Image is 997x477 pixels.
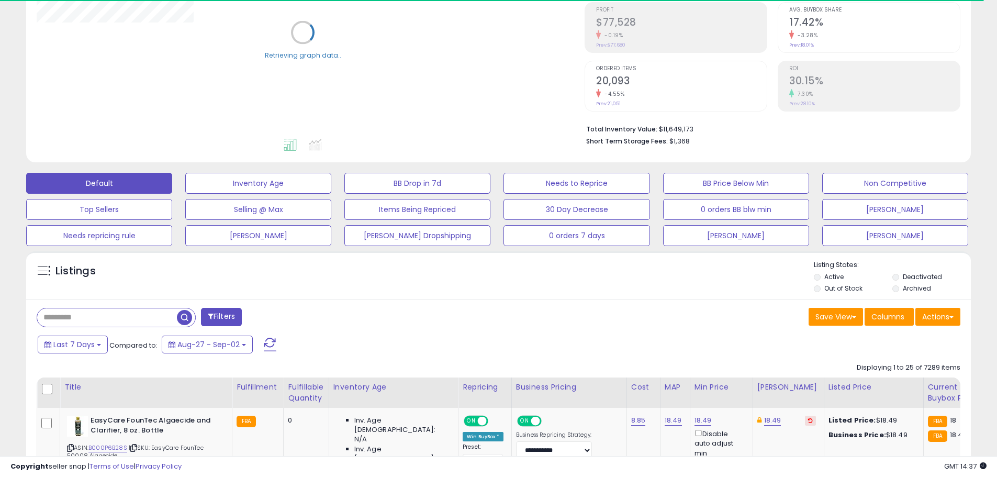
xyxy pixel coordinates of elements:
span: OFF [487,417,503,426]
span: ON [518,417,531,426]
h2: $77,528 [596,16,767,30]
h2: 30.15% [789,75,960,89]
label: Out of Stock [824,284,862,293]
small: -4.55% [601,90,624,98]
button: [PERSON_NAME] [822,225,968,246]
p: Listing States: [814,260,971,270]
span: ON [465,417,478,426]
div: Min Price [694,382,748,393]
a: 18.49 [764,415,781,426]
small: FBA [928,430,947,442]
button: Aug-27 - Sep-02 [162,336,253,353]
div: Inventory Age [333,382,454,393]
span: Inv. Age [DEMOGRAPHIC_DATA]: [354,416,450,435]
span: 2025-09-10 14:37 GMT [944,461,987,471]
button: [PERSON_NAME] [822,199,968,220]
button: Selling @ Max [185,199,331,220]
button: BB Drop in 7d [344,173,490,194]
small: Prev: 18.01% [789,42,814,48]
div: Win BuyBox * [463,432,503,441]
div: Displaying 1 to 25 of 7289 items [857,363,960,373]
div: Business Pricing [516,382,622,393]
span: Avg. Buybox Share [789,7,960,13]
small: FBA [237,416,256,427]
h5: Listings [55,264,96,279]
small: Prev: 28.10% [789,101,815,107]
div: Title [64,382,228,393]
button: Needs to Reprice [503,173,649,194]
small: Prev: $77,680 [596,42,625,48]
div: seller snap | | [10,462,182,472]
label: Archived [903,284,931,293]
label: Deactivated [903,272,942,281]
small: FBA [928,416,947,427]
span: Compared to: [109,340,158,350]
span: ROI [789,66,960,72]
button: [PERSON_NAME] [663,225,809,246]
a: 8.85 [631,415,646,426]
div: Current Buybox Price [928,382,982,404]
div: $18.49 [828,430,915,440]
button: Inventory Age [185,173,331,194]
span: 18 [950,415,956,425]
div: Preset: [463,443,503,467]
span: $1,368 [669,136,690,146]
button: 0 orders BB blw min [663,199,809,220]
strong: Copyright [10,461,49,471]
b: EasyCare FounTec Algaecide and Clarifier, 8 oz. Bottle [91,416,218,438]
a: B000P6B28S [88,443,127,452]
button: Filters [201,308,242,326]
li: $11,649,173 [586,122,953,135]
span: OFF [540,417,557,426]
a: 18.49 [694,415,712,426]
button: Items Being Repriced [344,199,490,220]
button: Needs repricing rule [26,225,172,246]
div: ASIN: [67,416,224,472]
a: Privacy Policy [136,461,182,471]
span: | SKU: EasyCare FounTec 50008 Algaecide [67,443,204,459]
b: Short Term Storage Fees: [586,137,668,146]
div: Disable auto adjust min [694,428,745,458]
h2: 17.42% [789,16,960,30]
small: 7.30% [794,90,813,98]
button: 0 orders 7 days [503,225,649,246]
button: BB Price Below Min [663,173,809,194]
div: Cost [631,382,656,393]
b: Listed Price: [828,415,876,425]
button: 30 Day Decrease [503,199,649,220]
img: 41bSVzfbr6L._SL40_.jpg [67,416,88,437]
span: Inv. Age [DEMOGRAPHIC_DATA]: [354,445,450,463]
a: 18.49 [665,415,682,426]
label: Business Repricing Strategy: [516,431,592,439]
div: [PERSON_NAME] [757,382,820,393]
div: MAP [665,382,686,393]
a: Terms of Use [89,461,134,471]
button: Default [26,173,172,194]
button: Save View [809,308,863,326]
b: Business Price: [828,430,886,440]
button: [PERSON_NAME] Dropshipping [344,225,490,246]
button: Non Competitive [822,173,968,194]
button: Top Sellers [26,199,172,220]
button: Actions [915,308,960,326]
div: Retrieving graph data.. [265,50,341,60]
div: Fulfillable Quantity [288,382,324,404]
b: Total Inventory Value: [586,125,657,134]
span: Last 7 Days [53,339,95,350]
button: [PERSON_NAME] [185,225,331,246]
span: 18.49 [950,430,967,440]
h2: 20,093 [596,75,767,89]
small: Prev: 21,051 [596,101,621,107]
small: -3.28% [794,31,817,39]
div: 0 [288,416,320,425]
span: N/A [354,435,367,444]
span: Aug-27 - Sep-02 [177,339,240,350]
div: Listed Price [828,382,919,393]
div: Fulfillment [237,382,279,393]
button: Last 7 Days [38,336,108,353]
div: Repricing [463,382,507,393]
span: Profit [596,7,767,13]
button: Columns [865,308,914,326]
small: -0.19% [601,31,623,39]
span: Ordered Items [596,66,767,72]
